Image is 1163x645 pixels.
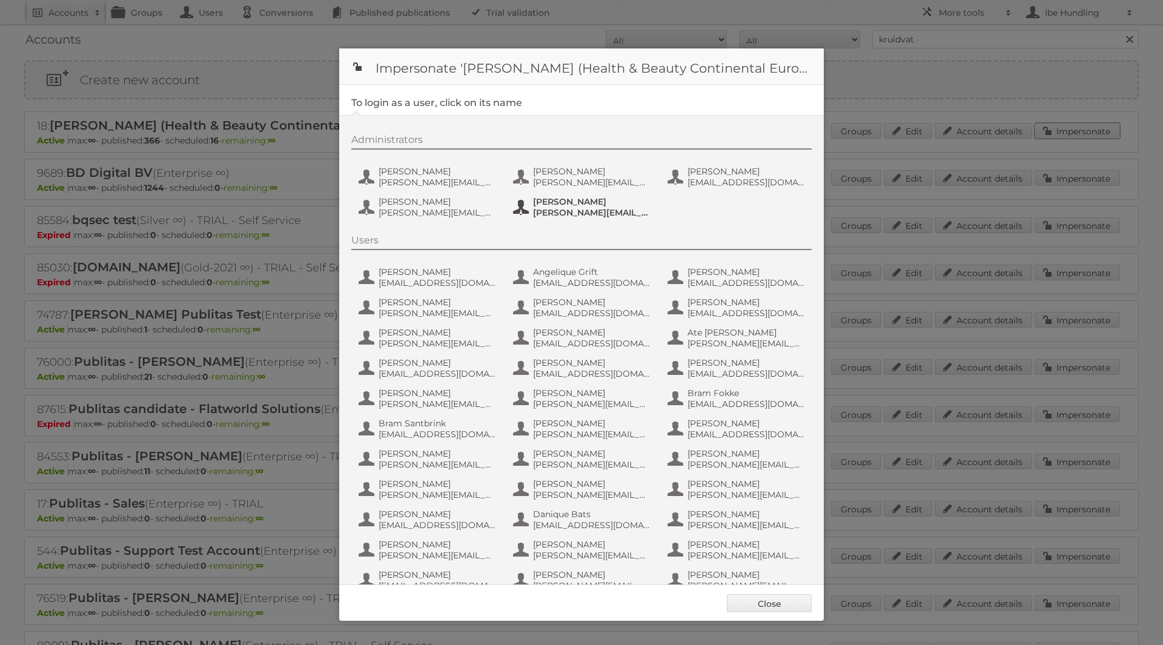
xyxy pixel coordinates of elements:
span: [EMAIL_ADDRESS][DOMAIN_NAME] [533,368,651,379]
span: Bram Santbrink [379,418,496,429]
span: [EMAIL_ADDRESS][DOMAIN_NAME] [688,177,805,188]
span: [PERSON_NAME] [688,448,805,459]
span: [PERSON_NAME] [688,297,805,308]
button: [PERSON_NAME] [PERSON_NAME][EMAIL_ADDRESS][DOMAIN_NAME] [357,538,500,562]
span: [PERSON_NAME] [533,418,651,429]
div: Users [351,234,812,250]
span: [PERSON_NAME][EMAIL_ADDRESS][DOMAIN_NAME] [379,550,496,561]
span: [PERSON_NAME] [533,357,651,368]
button: [PERSON_NAME] [PERSON_NAME][EMAIL_ADDRESS][DOMAIN_NAME] [666,508,809,532]
button: [PERSON_NAME] [PERSON_NAME][EMAIL_ADDRESS][DOMAIN_NAME] [512,195,654,219]
button: [PERSON_NAME] [PERSON_NAME][EMAIL_ADDRESS][DOMAIN_NAME] [357,296,500,320]
span: [PERSON_NAME] [533,196,651,207]
span: [EMAIL_ADDRESS][DOMAIN_NAME] [379,277,496,288]
span: [PERSON_NAME] [379,357,496,368]
span: [PERSON_NAME] [688,166,805,177]
span: [EMAIL_ADDRESS][DOMAIN_NAME] [688,277,805,288]
span: [EMAIL_ADDRESS][DOMAIN_NAME] [379,520,496,531]
span: [PERSON_NAME][EMAIL_ADDRESS][DOMAIN_NAME] [688,489,805,500]
button: [PERSON_NAME] [PERSON_NAME][EMAIL_ADDRESS][DOMAIN_NAME] [512,386,654,411]
button: [PERSON_NAME] [PERSON_NAME][EMAIL_ADDRESS][DOMAIN_NAME] [512,165,654,189]
span: [PERSON_NAME] [379,266,496,277]
button: [PERSON_NAME] [PERSON_NAME][EMAIL_ADDRESS][DOMAIN_NAME] [666,538,809,562]
button: [PERSON_NAME] [PERSON_NAME][EMAIL_ADDRESS][DOMAIN_NAME] [666,477,809,501]
button: [PERSON_NAME] [PERSON_NAME][EMAIL_ADDRESS][DOMAIN_NAME] [512,538,654,562]
span: [PERSON_NAME][EMAIL_ADDRESS][DOMAIN_NAME] [533,550,651,561]
span: [EMAIL_ADDRESS][DOMAIN_NAME] [688,399,805,409]
span: [PERSON_NAME][EMAIL_ADDRESS][DOMAIN_NAME] [688,550,805,561]
span: [PERSON_NAME] [379,478,496,489]
button: [PERSON_NAME] [PERSON_NAME][EMAIL_ADDRESS][DOMAIN_NAME] [512,568,654,592]
span: [PERSON_NAME][EMAIL_ADDRESS][DOMAIN_NAME] [533,580,651,591]
button: [PERSON_NAME] [PERSON_NAME][EMAIL_ADDRESS][DOMAIN_NAME] [512,447,654,471]
span: [PERSON_NAME][EMAIL_ADDRESS][DOMAIN_NAME] [688,459,805,470]
span: [PERSON_NAME] [533,539,651,550]
span: [EMAIL_ADDRESS][DOMAIN_NAME] [533,520,651,531]
span: [EMAIL_ADDRESS][DOMAIN_NAME] [379,429,496,440]
button: [PERSON_NAME] [EMAIL_ADDRESS][DOMAIN_NAME] [666,165,809,189]
span: [PERSON_NAME][EMAIL_ADDRESS][DOMAIN_NAME] [533,459,651,470]
span: [PERSON_NAME][EMAIL_ADDRESS][DOMAIN_NAME] [379,207,496,218]
button: Bram Fokke [EMAIL_ADDRESS][DOMAIN_NAME] [666,386,809,411]
span: [EMAIL_ADDRESS][DOMAIN_NAME] [688,368,805,379]
span: [PERSON_NAME] [379,388,496,399]
button: [PERSON_NAME] [EMAIL_ADDRESS][DOMAIN_NAME] [357,508,500,532]
span: [PERSON_NAME] [688,539,805,550]
span: [PERSON_NAME][EMAIL_ADDRESS][DOMAIN_NAME] [533,429,651,440]
span: [EMAIL_ADDRESS][DOMAIN_NAME] [533,338,651,349]
span: [PERSON_NAME] [379,166,496,177]
button: [PERSON_NAME] [EMAIL_ADDRESS][DOMAIN_NAME] [357,265,500,289]
button: Angelique Grift [EMAIL_ADDRESS][DOMAIN_NAME] [512,265,654,289]
button: Bram Santbrink [EMAIL_ADDRESS][DOMAIN_NAME] [357,417,500,441]
span: [PERSON_NAME] [533,327,651,338]
span: [PERSON_NAME] [533,478,651,489]
span: [PERSON_NAME] [379,539,496,550]
button: [PERSON_NAME] [PERSON_NAME][EMAIL_ADDRESS][DOMAIN_NAME] [357,195,500,219]
span: [PERSON_NAME][EMAIL_ADDRESS][DOMAIN_NAME] [379,399,496,409]
span: [PERSON_NAME][EMAIL_ADDRESS][DOMAIN_NAME] [533,399,651,409]
span: [PERSON_NAME] [688,569,805,580]
span: [PERSON_NAME][EMAIL_ADDRESS][DOMAIN_NAME] [379,489,496,500]
span: [EMAIL_ADDRESS][DOMAIN_NAME] [688,308,805,319]
span: [PERSON_NAME] [533,166,651,177]
button: [PERSON_NAME] [PERSON_NAME][EMAIL_ADDRESS][DOMAIN_NAME] [357,386,500,411]
span: [PERSON_NAME] [379,448,496,459]
span: [PERSON_NAME] [379,297,496,308]
span: [PERSON_NAME] [379,509,496,520]
button: [PERSON_NAME] [PERSON_NAME][EMAIL_ADDRESS][DOMAIN_NAME] [357,477,500,501]
button: [PERSON_NAME] [EMAIL_ADDRESS][DOMAIN_NAME] [512,296,654,320]
span: [PERSON_NAME] [688,509,805,520]
span: [PERSON_NAME][EMAIL_ADDRESS][DOMAIN_NAME] [379,459,496,470]
span: [PERSON_NAME][EMAIL_ADDRESS][DOMAIN_NAME] [379,177,496,188]
button: [PERSON_NAME] [EMAIL_ADDRESS][DOMAIN_NAME] [666,356,809,380]
h1: Impersonate '[PERSON_NAME] (Health & Beauty Continental Europe) B.V.' [339,48,824,85]
span: [PERSON_NAME][EMAIL_ADDRESS][DOMAIN_NAME] [379,308,496,319]
button: [PERSON_NAME] [EMAIL_ADDRESS][DOMAIN_NAME] [666,265,809,289]
div: Administrators [351,134,812,150]
span: [PERSON_NAME] [533,297,651,308]
span: [PERSON_NAME][EMAIL_ADDRESS][DOMAIN_NAME] [688,520,805,531]
span: [PERSON_NAME][EMAIL_ADDRESS][DOMAIN_NAME] [379,338,496,349]
span: [PERSON_NAME] [379,569,496,580]
button: Danique Bats [EMAIL_ADDRESS][DOMAIN_NAME] [512,508,654,532]
span: [EMAIL_ADDRESS][DOMAIN_NAME] [688,429,805,440]
span: [PERSON_NAME] [533,448,651,459]
span: [PERSON_NAME][EMAIL_ADDRESS][DOMAIN_NAME] [533,177,651,188]
span: [EMAIL_ADDRESS][DOMAIN_NAME] [379,368,496,379]
span: [PERSON_NAME][EMAIL_ADDRESS][DOMAIN_NAME] [688,580,805,591]
span: Angelique Grift [533,266,651,277]
span: [PERSON_NAME] [533,569,651,580]
button: [PERSON_NAME] [EMAIL_ADDRESS][DOMAIN_NAME] [357,568,500,592]
span: [PERSON_NAME][EMAIL_ADDRESS][DOMAIN_NAME] [533,489,651,500]
span: [PERSON_NAME] [533,388,651,399]
button: [PERSON_NAME] [EMAIL_ADDRESS][DOMAIN_NAME] [357,356,500,380]
a: Close [727,594,812,612]
button: [PERSON_NAME] [PERSON_NAME][EMAIL_ADDRESS][DOMAIN_NAME] [666,568,809,592]
span: [EMAIL_ADDRESS][DOMAIN_NAME] [533,308,651,319]
span: [EMAIL_ADDRESS][DOMAIN_NAME] [379,580,496,591]
legend: To login as a user, click on its name [351,97,522,108]
button: [PERSON_NAME] [PERSON_NAME][EMAIL_ADDRESS][DOMAIN_NAME] [512,477,654,501]
button: [PERSON_NAME] [EMAIL_ADDRESS][DOMAIN_NAME] [666,296,809,320]
button: [PERSON_NAME] [EMAIL_ADDRESS][DOMAIN_NAME] [512,326,654,350]
button: [PERSON_NAME] [PERSON_NAME][EMAIL_ADDRESS][DOMAIN_NAME] [357,326,500,350]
